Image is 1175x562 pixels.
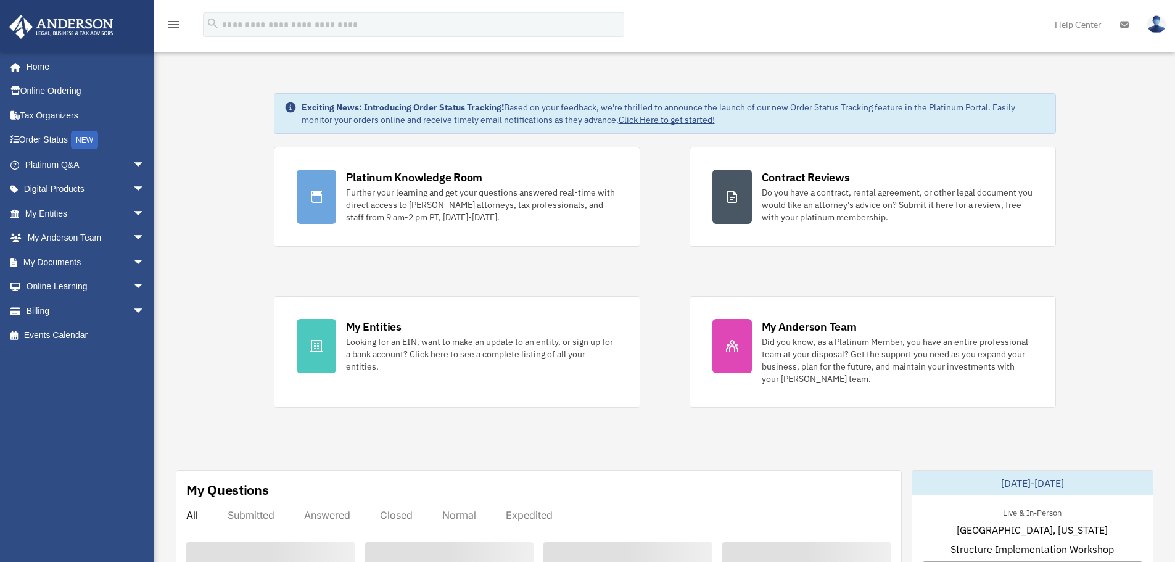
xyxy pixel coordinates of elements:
span: arrow_drop_down [133,177,157,202]
a: My Entities Looking for an EIN, want to make an update to an entity, or sign up for a bank accoun... [274,296,640,408]
span: arrow_drop_down [133,201,157,226]
div: Normal [442,509,476,521]
div: My Entities [346,319,402,334]
a: Platinum Q&Aarrow_drop_down [9,152,163,177]
div: My Questions [186,481,269,499]
div: Expedited [506,509,553,521]
a: Online Learningarrow_drop_down [9,275,163,299]
img: Anderson Advisors Platinum Portal [6,15,117,39]
a: My Anderson Teamarrow_drop_down [9,226,163,250]
a: My Entitiesarrow_drop_down [9,201,163,226]
img: User Pic [1147,15,1166,33]
div: Do you have a contract, rental agreement, or other legal document you would like an attorney's ad... [762,186,1033,223]
div: Platinum Knowledge Room [346,170,483,185]
a: Click Here to get started! [619,114,715,125]
a: Platinum Knowledge Room Further your learning and get your questions answered real-time with dire... [274,147,640,247]
a: Order StatusNEW [9,128,163,153]
span: arrow_drop_down [133,226,157,251]
a: Digital Productsarrow_drop_down [9,177,163,202]
div: [DATE]-[DATE] [912,471,1153,495]
span: arrow_drop_down [133,275,157,300]
div: NEW [71,131,98,149]
div: Closed [380,509,413,521]
div: My Anderson Team [762,319,857,334]
a: My Documentsarrow_drop_down [9,250,163,275]
span: arrow_drop_down [133,250,157,275]
div: Further your learning and get your questions answered real-time with direct access to [PERSON_NAM... [346,186,617,223]
div: Answered [304,509,350,521]
div: Submitted [228,509,274,521]
a: Online Ordering [9,79,163,104]
i: search [206,17,220,30]
div: Live & In-Person [993,505,1071,518]
div: Did you know, as a Platinum Member, you have an entire professional team at your disposal? Get th... [762,336,1033,385]
a: Events Calendar [9,323,163,348]
a: Contract Reviews Do you have a contract, rental agreement, or other legal document you would like... [690,147,1056,247]
span: Structure Implementation Workshop [950,542,1114,556]
span: arrow_drop_down [133,299,157,324]
a: Home [9,54,157,79]
span: [GEOGRAPHIC_DATA], [US_STATE] [957,523,1108,537]
a: menu [167,22,181,32]
a: Tax Organizers [9,103,163,128]
strong: Exciting News: Introducing Order Status Tracking! [302,102,504,113]
div: All [186,509,198,521]
i: menu [167,17,181,32]
span: arrow_drop_down [133,152,157,178]
a: My Anderson Team Did you know, as a Platinum Member, you have an entire professional team at your... [690,296,1056,408]
div: Based on your feedback, we're thrilled to announce the launch of our new Order Status Tracking fe... [302,101,1045,126]
div: Contract Reviews [762,170,850,185]
div: Looking for an EIN, want to make an update to an entity, or sign up for a bank account? Click her... [346,336,617,373]
a: Billingarrow_drop_down [9,299,163,323]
